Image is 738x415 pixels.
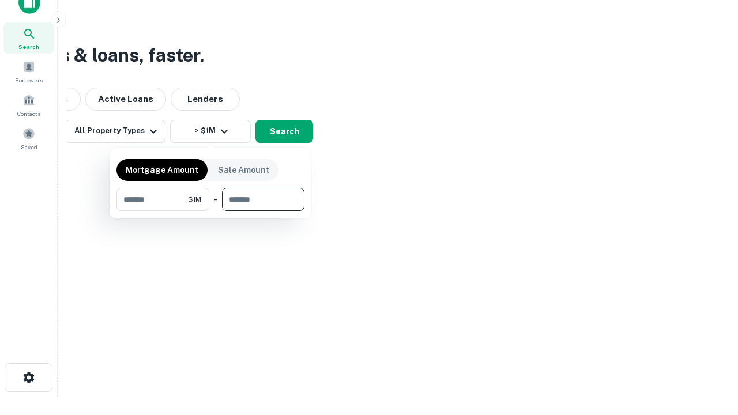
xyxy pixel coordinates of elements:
[188,194,201,205] span: $1M
[214,188,217,211] div: -
[218,164,269,176] p: Sale Amount
[680,323,738,378] iframe: Chat Widget
[126,164,198,176] p: Mortgage Amount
